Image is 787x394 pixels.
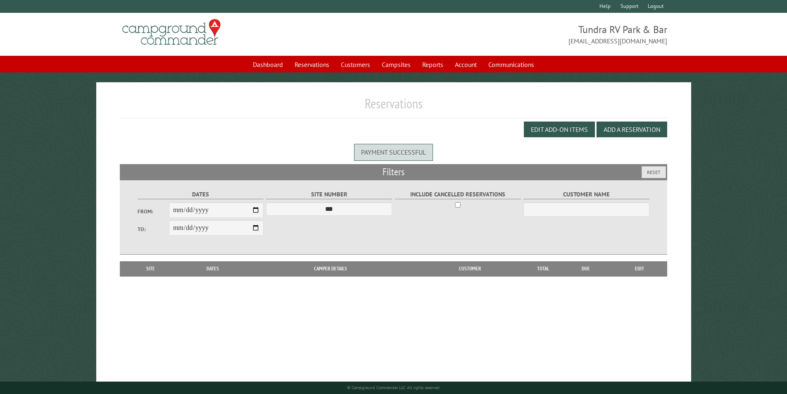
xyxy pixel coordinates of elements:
a: Reports [417,57,448,72]
button: Add a Reservation [597,122,667,137]
th: Edit [612,261,668,276]
a: Customers [336,57,375,72]
span: Tundra RV Park & Bar [EMAIL_ADDRESS][DOMAIN_NAME] [394,23,668,46]
a: Reservations [290,57,334,72]
th: Total [527,261,560,276]
label: From: [138,208,169,215]
th: Site [124,261,178,276]
th: Customer [413,261,527,276]
a: Account [450,57,482,72]
label: To: [138,225,169,233]
th: Due [560,261,612,276]
th: Camper Details [248,261,413,276]
img: Campground Commander [120,16,223,48]
h1: Reservations [120,96,668,118]
button: Edit Add-on Items [524,122,595,137]
h2: Filters [120,164,668,180]
label: Include Cancelled Reservations [395,190,521,199]
small: © Campground Commander LLC. All rights reserved. [347,385,440,390]
label: Site Number [266,190,392,199]
label: Dates [138,190,264,199]
a: Campsites [377,57,416,72]
th: Dates [178,261,248,276]
div: Payment successful [354,144,433,160]
label: Customer Name [523,190,649,199]
a: Communications [483,57,539,72]
button: Reset [642,166,666,178]
a: Dashboard [248,57,288,72]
